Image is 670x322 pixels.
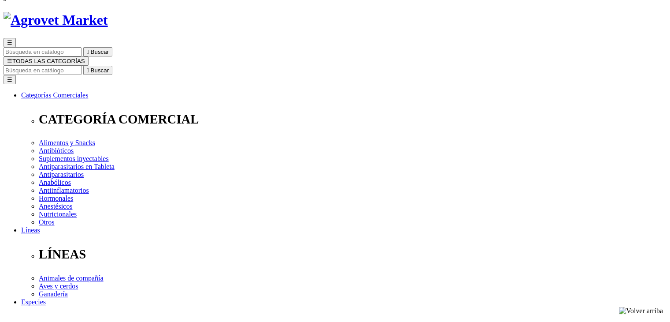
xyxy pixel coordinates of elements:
button:  Buscar [83,47,112,56]
button: ☰ [4,75,16,84]
a: Anestésicos [39,202,72,210]
a: Antiparasitarios en Tableta [39,163,115,170]
a: Categorías Comerciales [21,91,88,99]
span: ☰ [7,58,12,64]
a: Otros [39,218,55,226]
img: Volver arriba [619,307,663,315]
span: Buscar [91,67,109,74]
a: Anabólicos [39,179,71,186]
button: ☰TODAS LAS CATEGORÍAS [4,56,89,66]
input: Buscar [4,47,81,56]
a: Antibióticos [39,147,74,154]
a: Suplementos inyectables [39,155,109,162]
img: Agrovet Market [4,12,108,28]
a: Antiinflamatorios [39,187,89,194]
button: ☰ [4,38,16,47]
a: Especies [21,298,46,306]
span: Buscar [91,49,109,55]
a: Ganadería [39,290,68,298]
a: Alimentos y Snacks [39,139,95,146]
a: Hormonales [39,195,73,202]
span: ☰ [7,39,12,46]
i:  [87,49,89,55]
p: CATEGORÍA COMERCIAL [39,112,666,127]
a: Aves y cerdos [39,282,78,290]
a: Antiparasitarios [39,171,84,178]
input: Buscar [4,66,81,75]
a: Animales de compañía [39,274,104,282]
a: Líneas [21,226,40,234]
a: Nutricionales [39,210,77,218]
button:  Buscar [83,66,112,75]
p: LÍNEAS [39,247,666,262]
i:  [87,67,89,74]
